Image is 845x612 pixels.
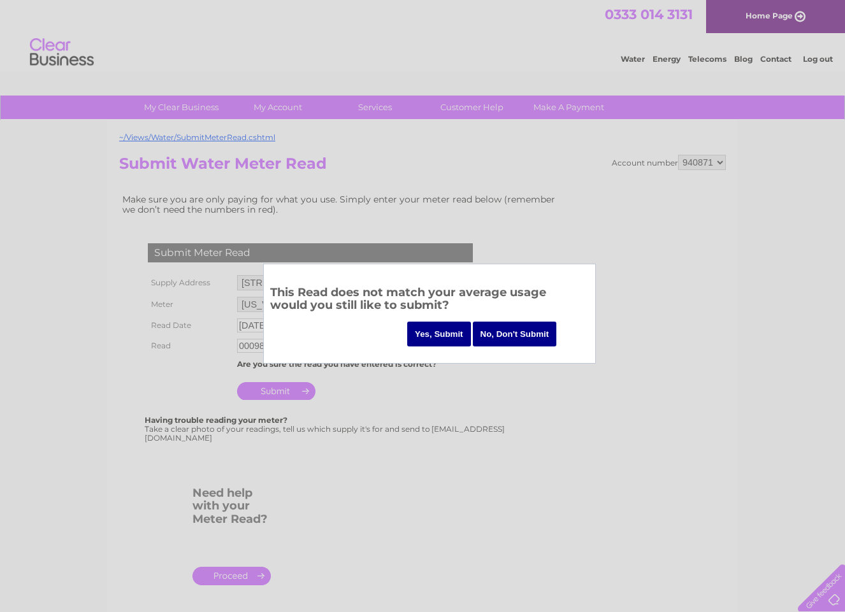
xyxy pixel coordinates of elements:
[760,54,791,64] a: Contact
[270,283,589,318] h3: This Read does not match your average usage would you still like to submit?
[407,322,471,346] input: Yes, Submit
[605,6,693,22] a: 0333 014 3131
[688,54,726,64] a: Telecoms
[473,322,557,346] input: No, Don't Submit
[803,54,833,64] a: Log out
[653,54,681,64] a: Energy
[621,54,645,64] a: Water
[122,7,725,62] div: Clear Business is a trading name of Verastar Limited (registered in [GEOGRAPHIC_DATA] No. 3667643...
[734,54,753,64] a: Blog
[29,33,94,72] img: logo.png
